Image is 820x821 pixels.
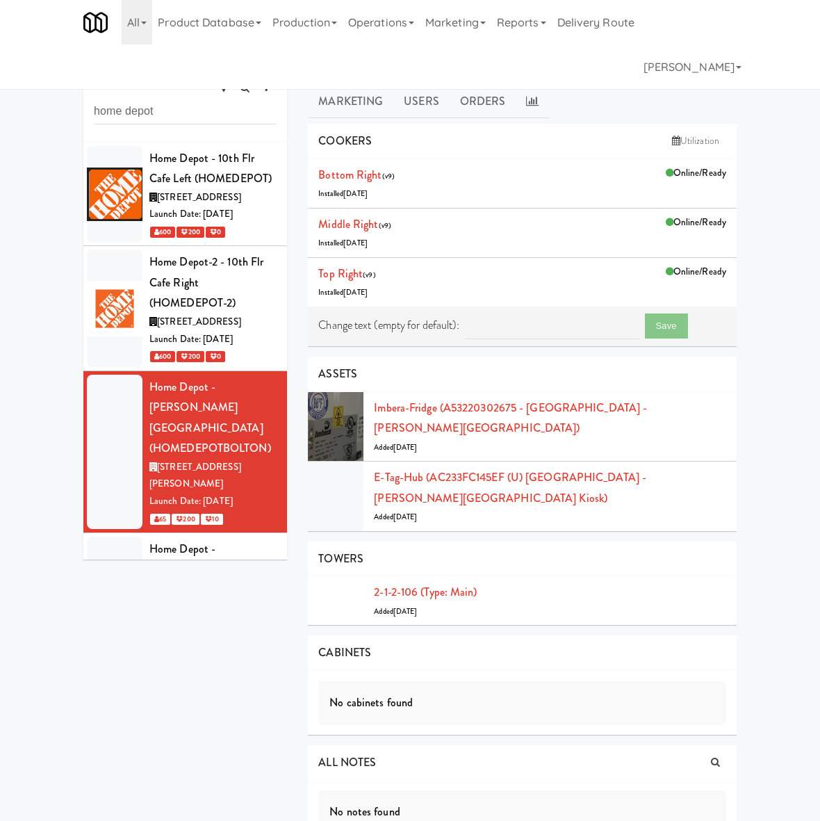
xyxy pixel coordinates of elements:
div: Online/Ready [666,165,726,182]
a: E-tag-hub (AC233FC145EF (U) [GEOGRAPHIC_DATA] - [PERSON_NAME][GEOGRAPHIC_DATA] Kiosk) [374,469,646,506]
span: ASSETS [318,366,357,382]
div: Home Depot - [PERSON_NAME][GEOGRAPHIC_DATA] (HOMEDEPOTBOLTON) [149,377,277,459]
span: [DATE] [343,238,368,248]
span: Installed [318,287,368,298]
span: Added [374,442,417,453]
a: Orders [450,84,516,119]
span: 200 [177,227,204,238]
a: Utilization [665,131,726,152]
span: [DATE] [343,188,368,199]
div: Home Depot - 10th Flr Cafe Left (HOMEDEPOT) [149,148,277,189]
span: (v9) [363,270,375,280]
a: Middle Right [318,216,378,232]
span: Added [374,512,417,522]
li: Home Depot-2 - 10th Flr Cafe Right (HOMEDEPOT-2)[STREET_ADDRESS]Launch Date: [DATE] 600 200 0 [83,246,287,371]
li: Home Depot - [PERSON_NAME] (HOMEDEPOTVAUGHN)[STREET_ADDRESS][PERSON_NAME]Launch Date: [DATE] 100 ... [83,533,287,674]
span: [DATE] [393,606,418,617]
div: Home Depot - [PERSON_NAME] (HOMEDEPOTVAUGHN) [149,539,277,601]
div: Launch Date: [DATE] [149,493,277,510]
a: Bottom Right [318,167,382,183]
span: 65 [150,514,170,525]
span: [STREET_ADDRESS] [157,190,241,204]
span: 600 [150,227,175,238]
label: Change text (empty for default): [318,315,459,336]
span: (v9) [379,220,391,231]
input: Search site [94,99,277,124]
a: 2-1-2-106 (type: main) [374,584,477,600]
div: Online/Ready [666,263,726,281]
span: (v9) [382,171,395,181]
li: Home Depot - 10th Flr Cafe Left (HOMEDEPOT)[STREET_ADDRESS]Launch Date: [DATE] 600 200 0 [83,143,287,247]
a: [PERSON_NAME] [638,44,747,89]
span: COOKERS [318,133,372,149]
span: CABINETS [318,644,371,660]
li: Home Depot - [PERSON_NAME][GEOGRAPHIC_DATA] (HOMEDEPOTBOLTON)[STREET_ADDRESS][PERSON_NAME]Launch ... [83,371,287,534]
span: Installed [318,238,368,248]
span: ALL NOTES [318,754,376,770]
span: 200 [172,514,199,525]
span: [STREET_ADDRESS][PERSON_NAME] [149,460,241,491]
span: [STREET_ADDRESS] [157,315,241,328]
span: [DATE] [393,442,418,453]
div: Home Depot-2 - 10th Flr Cafe Right (HOMEDEPOT-2) [149,252,277,314]
span: 600 [150,351,175,362]
button: Save [645,314,688,339]
div: Online/Ready [666,214,726,231]
div: Launch Date: [DATE] [149,206,277,223]
img: Micromart [83,10,108,35]
div: Launch Date: [DATE] [149,331,277,348]
a: Users [393,84,450,119]
span: 0 [206,351,225,362]
a: Marketing [308,84,393,119]
span: [DATE] [393,512,418,522]
div: No cabinets found [318,681,726,724]
span: Installed [318,188,368,199]
a: Imbera-fridge (A53220302675 - [GEOGRAPHIC_DATA] - [PERSON_NAME][GEOGRAPHIC_DATA]) [374,400,647,437]
span: Added [374,606,417,617]
span: 200 [177,351,204,362]
span: 0 [206,227,225,238]
span: 10 [201,514,223,525]
span: TOWERS [318,551,363,567]
span: [DATE] [343,287,368,298]
a: Top Right [318,266,363,282]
